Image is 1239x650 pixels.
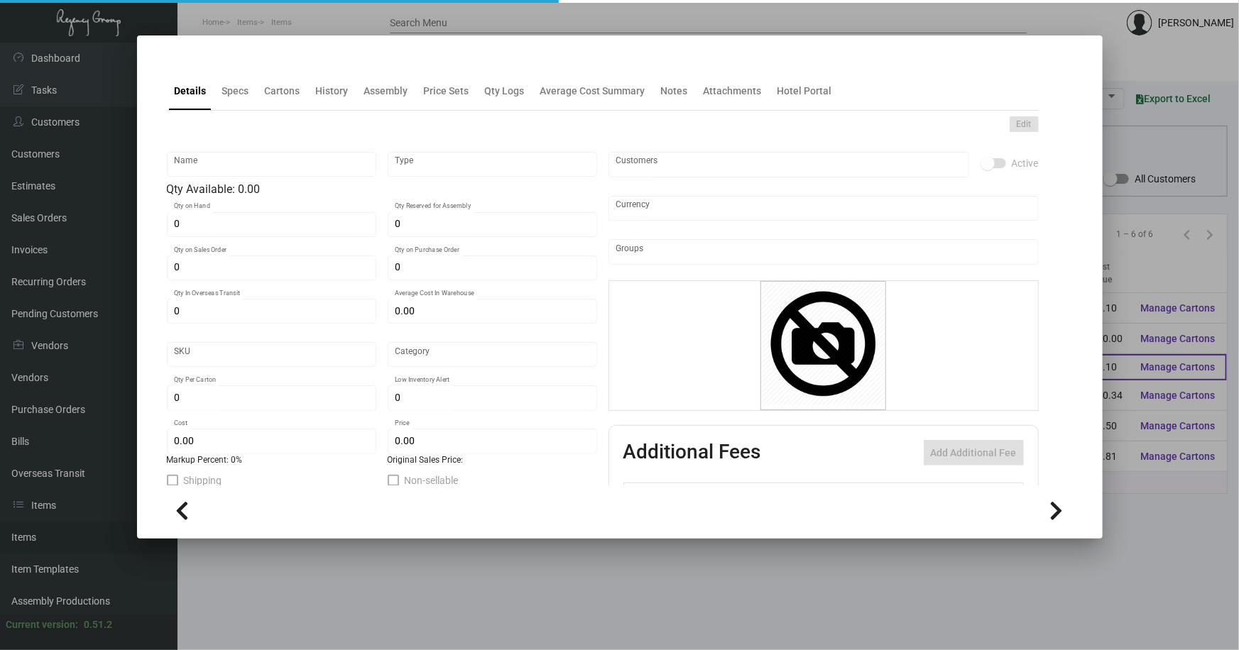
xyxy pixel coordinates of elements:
[661,84,688,99] div: Notes
[222,84,249,99] div: Specs
[1010,116,1039,132] button: Edit
[84,617,112,632] div: 0.51.2
[167,181,597,198] div: Qty Available: 0.00
[777,84,832,99] div: Hotel Portal
[704,84,762,99] div: Attachments
[667,483,826,508] th: Type
[6,617,78,632] div: Current version:
[826,483,884,508] th: Cost
[924,440,1024,466] button: Add Additional Fee
[485,84,525,99] div: Qty Logs
[364,84,408,99] div: Assembly
[405,472,459,489] span: Non-sellable
[623,440,761,466] h2: Additional Fees
[540,84,645,99] div: Average Cost Summary
[424,84,469,99] div: Price Sets
[616,246,1031,258] input: Add new..
[884,483,942,508] th: Price
[1012,155,1039,172] span: Active
[623,483,667,508] th: Active
[175,84,207,99] div: Details
[316,84,349,99] div: History
[616,159,961,170] input: Add new..
[265,84,300,99] div: Cartons
[942,483,1006,508] th: Price type
[184,472,222,489] span: Shipping
[1017,119,1032,131] span: Edit
[931,447,1017,458] span: Add Additional Fee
